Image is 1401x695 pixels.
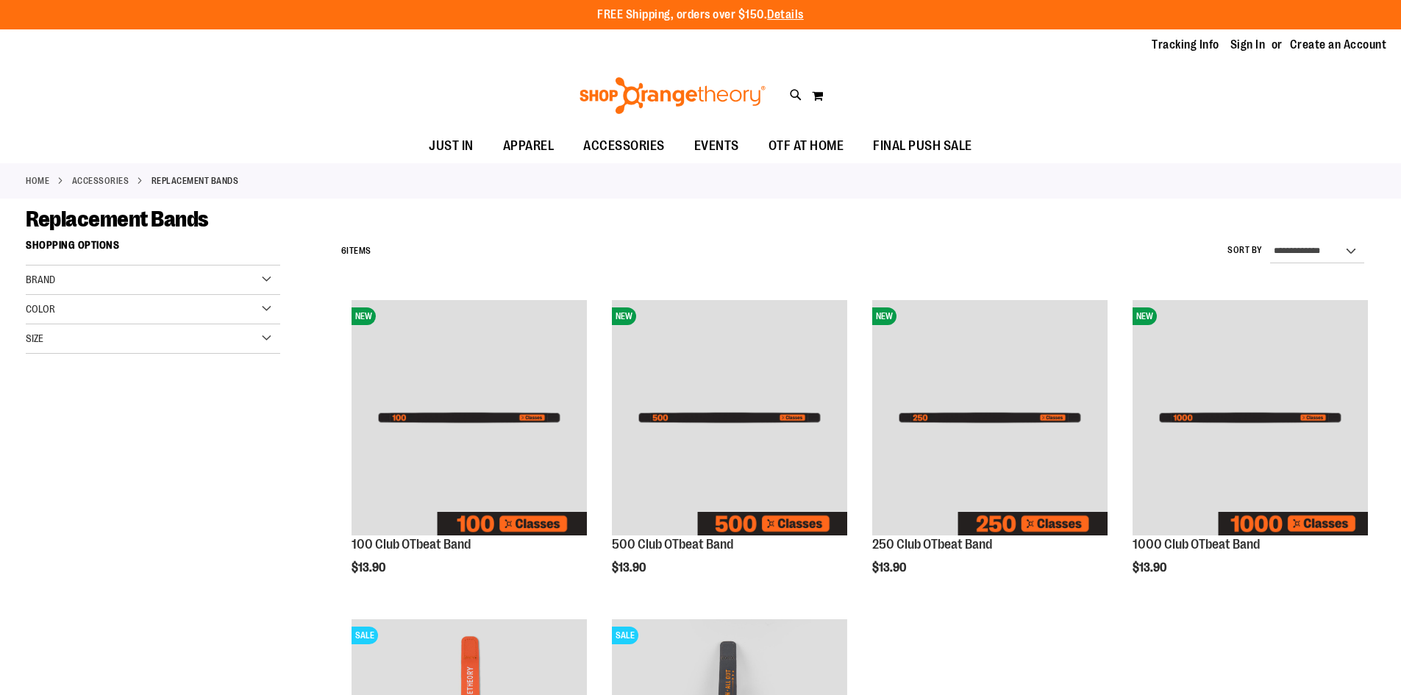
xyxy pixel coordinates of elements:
[429,129,474,163] span: JUST IN
[583,129,665,163] span: ACCESSORIES
[612,307,636,325] span: NEW
[341,246,347,256] span: 6
[680,129,754,163] a: EVENTS
[341,240,371,263] h2: Items
[872,300,1108,535] img: Image of 250 Club OTbeat Band
[1133,537,1260,552] a: 1000 Club OTbeat Band
[612,537,733,552] a: 500 Club OTbeat Band
[767,8,804,21] a: Details
[352,627,378,644] span: SALE
[1230,37,1266,53] a: Sign In
[26,232,280,265] strong: Shopping Options
[352,537,471,552] a: 100 Club OTbeat Band
[865,293,1115,605] div: product
[1133,300,1368,535] img: Image of 1000 Club OTbeat Band
[872,307,896,325] span: NEW
[612,300,847,538] a: Image of 500 Club OTbeat BandNEW
[872,300,1108,538] a: Image of 250 Club OTbeat BandNEW
[577,77,768,114] img: Shop Orangetheory
[1133,307,1157,325] span: NEW
[1227,244,1263,257] label: Sort By
[1152,37,1219,53] a: Tracking Info
[72,174,129,188] a: ACCESSORIES
[26,303,55,315] span: Color
[26,174,49,188] a: Home
[1125,293,1375,605] div: product
[597,7,804,24] p: FREE Shipping, orders over $150.
[26,274,55,285] span: Brand
[1133,300,1368,538] a: Image of 1000 Club OTbeat BandNEW
[612,300,847,535] img: Image of 500 Club OTbeat Band
[352,300,587,535] img: Image of 100 Club OTbeat Band
[352,307,376,325] span: NEW
[873,129,972,163] span: FINAL PUSH SALE
[352,300,587,538] a: Image of 100 Club OTbeat BandNEW
[26,332,43,344] span: Size
[754,129,859,163] a: OTF AT HOME
[612,561,648,574] span: $13.90
[605,293,855,605] div: product
[488,129,569,163] a: APPAREL
[26,207,209,232] span: Replacement Bands
[151,174,239,188] strong: Replacement Bands
[872,537,992,552] a: 250 Club OTbeat Band
[568,129,680,163] a: ACCESSORIES
[352,561,388,574] span: $13.90
[344,293,594,605] div: product
[694,129,739,163] span: EVENTS
[414,129,488,163] a: JUST IN
[858,129,987,163] a: FINAL PUSH SALE
[1290,37,1387,53] a: Create an Account
[1133,561,1169,574] span: $13.90
[612,627,638,644] span: SALE
[872,561,908,574] span: $13.90
[503,129,555,163] span: APPAREL
[769,129,844,163] span: OTF AT HOME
